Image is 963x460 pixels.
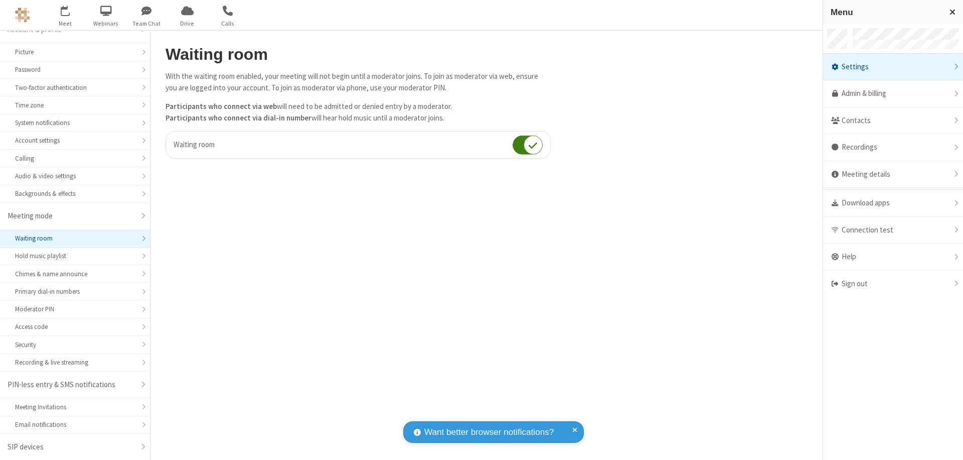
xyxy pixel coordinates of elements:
div: PIN-less entry & SMS notifications [8,379,135,391]
div: Moderator PIN [15,304,135,314]
img: QA Selenium DO NOT DELETE OR CHANGE [15,8,30,23]
div: Account settings [15,136,135,145]
b: Participants who connect via web [166,101,277,111]
div: Meeting mode [8,210,135,222]
div: SIP devices [8,441,135,453]
span: Webinars [87,19,125,28]
div: Waiting room [15,234,135,243]
div: Password [15,65,135,74]
div: Connection test [823,217,963,244]
div: Two-factor authentication [15,83,135,92]
div: Audio & video settings [15,171,135,181]
div: Help [823,244,963,271]
div: Download apps [823,190,963,217]
div: Security [15,340,135,350]
h3: Menu [831,8,940,17]
div: Sign out [823,271,963,297]
div: Hold music playlist [15,251,135,261]
span: Team Chat [128,19,166,28]
div: System notifications [15,118,135,128]
div: Recording & live streaming [15,358,135,367]
a: Admin & billing [823,80,963,107]
div: Backgrounds & effects [15,189,135,198]
div: Recordings [823,134,963,161]
iframe: Chat [938,434,955,453]
span: Drive [169,19,206,28]
div: 1 [68,6,74,13]
div: Contacts [823,107,963,135]
div: Picture [15,47,135,57]
div: Settings [823,54,963,81]
p: will need to be admitted or denied entry by a moderator. will hear hold music until a moderator j... [166,101,551,124]
div: Meeting details [823,161,963,188]
span: Meet [47,19,84,28]
div: Meeting Invitations [15,402,135,412]
div: Primary dial-in numbers [15,287,135,296]
p: With the waiting room enabled, your meeting will not begin until a moderator joins. To join as mo... [166,71,551,93]
b: Participants who connect via dial-in number [166,113,311,123]
div: Time zone [15,100,135,110]
div: Access code [15,322,135,331]
span: Waiting room [174,140,215,149]
div: Chimes & name announce [15,269,135,279]
h2: Waiting room [166,46,551,63]
div: Email notifications [15,420,135,429]
span: Calls [209,19,247,28]
span: Want better browser notifications? [424,426,554,439]
div: Calling [15,154,135,163]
